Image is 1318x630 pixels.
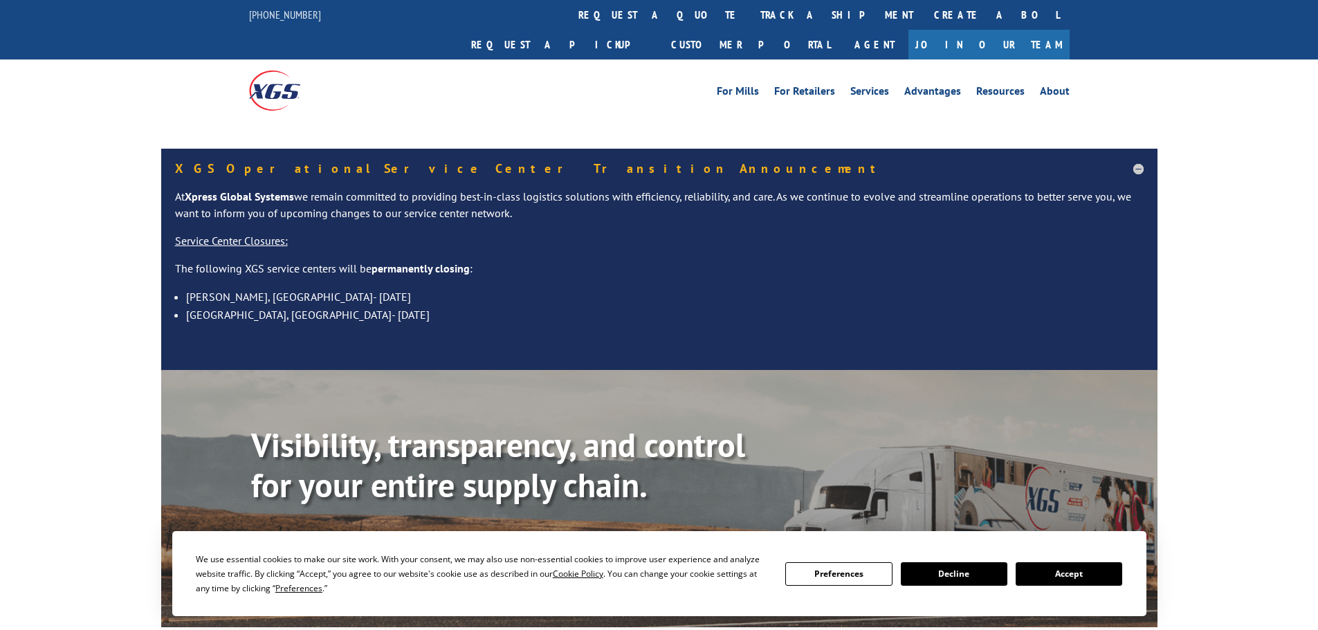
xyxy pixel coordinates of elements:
[661,30,841,59] a: Customer Portal
[841,30,908,59] a: Agent
[901,562,1007,586] button: Decline
[904,86,961,101] a: Advantages
[850,86,889,101] a: Services
[186,288,1144,306] li: [PERSON_NAME], [GEOGRAPHIC_DATA]- [DATE]
[175,234,288,248] u: Service Center Closures:
[196,552,769,595] div: We use essential cookies to make our site work. With your consent, we may also use non-essential ...
[275,582,322,594] span: Preferences
[717,86,759,101] a: For Mills
[461,30,661,59] a: Request a pickup
[372,261,470,275] strong: permanently closing
[908,30,1070,59] a: Join Our Team
[1040,86,1070,101] a: About
[185,189,294,203] strong: Xpress Global Systems
[785,562,892,586] button: Preferences
[251,423,745,506] b: Visibility, transparency, and control for your entire supply chain.
[175,261,1144,288] p: The following XGS service centers will be :
[553,568,603,580] span: Cookie Policy
[774,86,835,101] a: For Retailers
[172,531,1146,616] div: Cookie Consent Prompt
[175,163,1144,175] h5: XGS Operational Service Center Transition Announcement
[186,306,1144,324] li: [GEOGRAPHIC_DATA], [GEOGRAPHIC_DATA]- [DATE]
[175,189,1144,233] p: At we remain committed to providing best-in-class logistics solutions with efficiency, reliabilit...
[976,86,1025,101] a: Resources
[249,8,321,21] a: [PHONE_NUMBER]
[1016,562,1122,586] button: Accept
